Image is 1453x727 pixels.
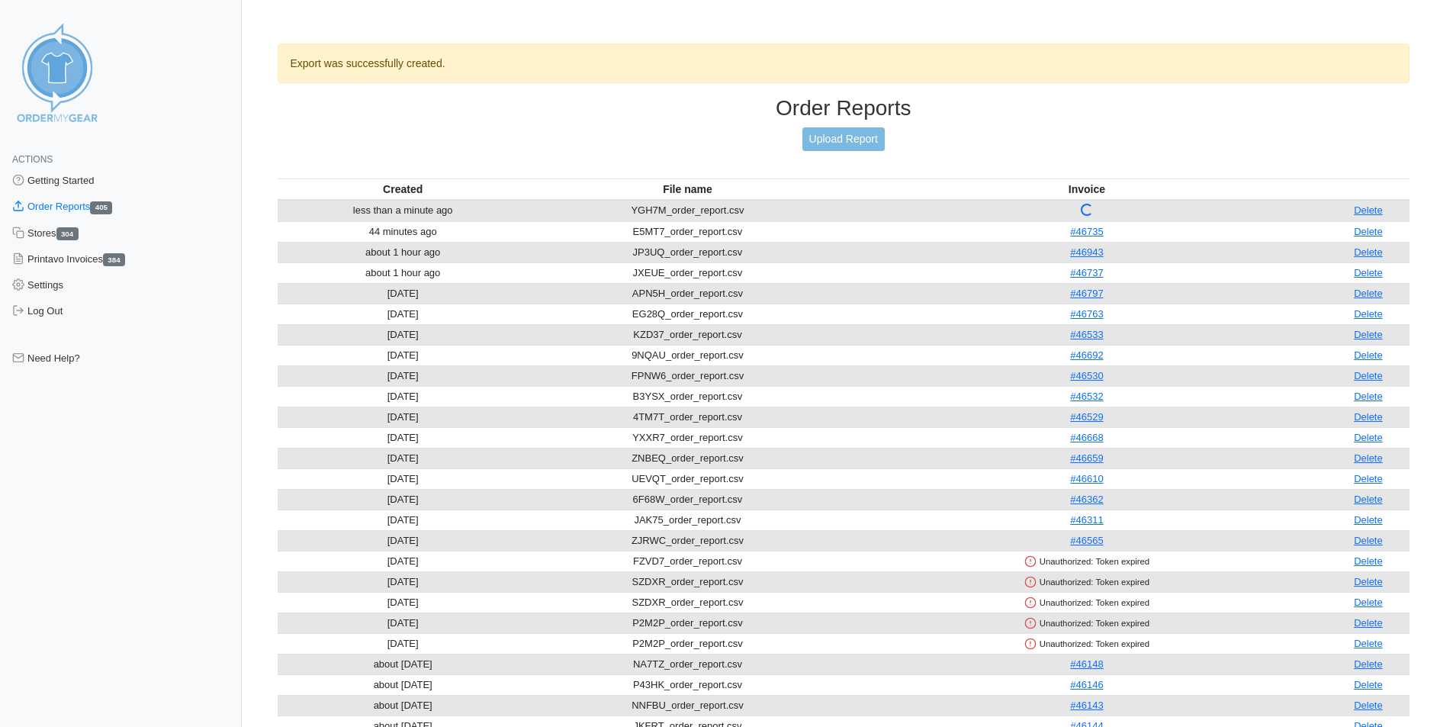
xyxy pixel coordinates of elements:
a: Delete [1354,226,1383,237]
a: Delete [1354,411,1383,423]
td: [DATE] [278,468,529,489]
a: Delete [1354,494,1383,505]
td: [DATE] [278,304,529,324]
a: Delete [1354,597,1383,608]
a: Delete [1354,658,1383,670]
td: ZJRWC_order_report.csv [529,530,847,551]
td: JAK75_order_report.csv [529,510,847,530]
td: ZNBEQ_order_report.csv [529,448,847,468]
td: NNFBU_order_report.csv [529,695,847,716]
td: about [DATE] [278,674,529,695]
td: [DATE] [278,592,529,613]
td: APN5H_order_report.csv [529,283,847,304]
div: Unauthorized: Token expired [850,596,1324,610]
td: 9NQAU_order_report.csv [529,345,847,365]
td: KZD37_order_report.csv [529,324,847,345]
td: YXXR7_order_report.csv [529,427,847,448]
span: 405 [90,201,112,214]
a: #46668 [1070,432,1103,443]
a: #46148 [1070,658,1103,670]
td: JXEUE_order_report.csv [529,262,847,283]
a: Delete [1354,370,1383,381]
a: Delete [1354,288,1383,299]
a: #46146 [1070,679,1103,690]
td: [DATE] [278,530,529,551]
a: Delete [1354,473,1383,484]
a: #46565 [1070,535,1103,546]
td: [DATE] [278,407,529,427]
td: [DATE] [278,283,529,304]
div: Export was successfully created. [278,43,1410,83]
a: #46943 [1070,246,1103,258]
a: #46737 [1070,267,1103,278]
a: Delete [1354,700,1383,711]
a: Delete [1354,514,1383,526]
td: [DATE] [278,571,529,592]
td: SZDXR_order_report.csv [529,592,847,613]
td: JP3UQ_order_report.csv [529,242,847,262]
td: P2M2P_order_report.csv [529,633,847,654]
a: Delete [1354,452,1383,464]
td: [DATE] [278,613,529,633]
a: Delete [1354,391,1383,402]
a: #46532 [1070,391,1103,402]
td: [DATE] [278,427,529,448]
h3: Order Reports [278,95,1410,121]
td: about [DATE] [278,654,529,674]
a: #46362 [1070,494,1103,505]
div: Unauthorized: Token expired [850,616,1324,630]
span: 384 [103,253,125,266]
a: Delete [1354,246,1383,258]
div: Unauthorized: Token expired [850,555,1324,568]
td: NA7TZ_order_report.csv [529,654,847,674]
a: #46143 [1070,700,1103,711]
td: EG28Q_order_report.csv [529,304,847,324]
a: #46311 [1070,514,1103,526]
td: 4TM7T_order_report.csv [529,407,847,427]
a: #46763 [1070,308,1103,320]
td: YGH7M_order_report.csv [529,200,847,222]
td: E5MT7_order_report.csv [529,221,847,242]
span: 304 [56,227,79,240]
td: 44 minutes ago [278,221,529,242]
a: Delete [1354,308,1383,320]
a: Delete [1354,349,1383,361]
a: Delete [1354,679,1383,690]
th: File name [529,179,847,200]
th: Invoice [847,179,1327,200]
a: #46659 [1070,452,1103,464]
th: Created [278,179,529,200]
a: Delete [1354,555,1383,567]
a: Delete [1354,329,1383,340]
td: [DATE] [278,489,529,510]
td: [DATE] [278,324,529,345]
td: about 1 hour ago [278,242,529,262]
td: about 1 hour ago [278,262,529,283]
td: [DATE] [278,448,529,468]
a: #46797 [1070,288,1103,299]
td: FPNW6_order_report.csv [529,365,847,386]
div: Unauthorized: Token expired [850,575,1324,589]
a: #46529 [1070,411,1103,423]
span: Actions [12,154,53,165]
td: [DATE] [278,633,529,654]
a: Delete [1354,576,1383,587]
a: Delete [1354,267,1383,278]
div: Unauthorized: Token expired [850,637,1324,651]
td: B3YSX_order_report.csv [529,386,847,407]
td: less than a minute ago [278,200,529,222]
a: #46692 [1070,349,1103,361]
a: Delete [1354,204,1383,216]
a: Delete [1354,617,1383,629]
td: [DATE] [278,345,529,365]
td: UEVQT_order_report.csv [529,468,847,489]
a: Delete [1354,432,1383,443]
a: #46735 [1070,226,1103,237]
td: [DATE] [278,510,529,530]
td: [DATE] [278,386,529,407]
td: P2M2P_order_report.csv [529,613,847,633]
a: #46533 [1070,329,1103,340]
a: Delete [1354,638,1383,649]
td: 6F68W_order_report.csv [529,489,847,510]
td: [DATE] [278,551,529,571]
